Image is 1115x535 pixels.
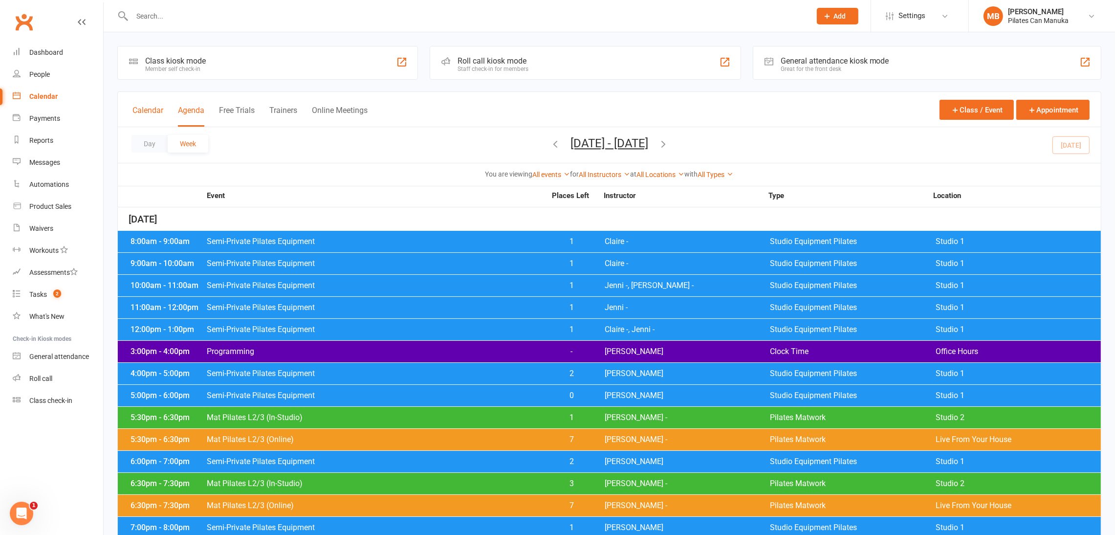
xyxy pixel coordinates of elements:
span: Studio 1 [936,282,1101,290]
span: Semi-Private Pilates Equipment [206,370,546,378]
span: Studio 2 [936,414,1101,422]
span: 1 [546,326,597,334]
span: Claire - [605,260,770,267]
button: Trainers [269,106,297,127]
div: Calendar [29,92,58,100]
div: Class check-in [29,397,72,404]
strong: Places Left [545,192,596,200]
div: 7:00pm - 8:00pm [128,524,206,532]
a: People [13,64,103,86]
div: 4:00pm - 5:00pm [128,370,206,378]
strong: with [685,170,698,178]
div: Waivers [29,224,53,232]
span: Studio Equipment Pilates [770,260,935,267]
a: Workouts [13,240,103,262]
span: Studio Equipment Pilates [770,524,935,532]
span: Live From Your House [936,436,1101,444]
button: Online Meetings [312,106,368,127]
span: 0 [546,392,597,400]
div: MB [984,6,1003,26]
span: Studio 1 [936,524,1101,532]
span: Mat Pilates L2/3 (Online) [206,436,546,444]
span: 1 [546,524,597,532]
span: Jenni -, [PERSON_NAME] - [605,282,770,290]
span: Studio 1 [936,392,1101,400]
span: Add [834,12,846,20]
button: Free Trials [219,106,255,127]
span: Studio Equipment Pilates [770,326,935,334]
span: Studio 1 [936,370,1101,378]
span: Studio 2 [936,480,1101,488]
div: Assessments [29,268,78,276]
span: Studio Equipment Pilates [770,458,935,466]
div: Product Sales [29,202,71,210]
span: [PERSON_NAME] [605,348,770,356]
span: Semi-Private Pilates Equipment [206,524,546,532]
span: [PERSON_NAME] [605,524,770,532]
span: Semi-Private Pilates Equipment [206,392,546,400]
div: Staff check-in for members [458,66,528,72]
span: Pilates Matwork [770,502,935,510]
div: Pilates Can Manuka [1008,16,1069,25]
div: Tasks [29,290,47,298]
div: Reports [29,136,53,144]
a: All events [533,171,570,178]
span: Studio 1 [936,238,1101,245]
a: Automations [13,174,103,196]
span: 1 [546,282,597,290]
strong: Instructor [604,192,768,200]
span: Semi-Private Pilates Equipment [206,238,546,245]
a: Dashboard [13,42,103,64]
span: Semi-Private Pilates Equipment [206,458,546,466]
span: Mat Pilates L2/3 (In-Studio) [206,414,546,422]
span: Semi-Private Pilates Equipment [206,282,546,290]
a: Calendar [13,86,103,108]
div: 6:00pm - 7:00pm [128,458,206,466]
a: Assessments [13,262,103,284]
div: 3:00pm - 4:00pm [128,348,206,356]
span: Semi-Private Pilates Equipment [206,304,546,312]
a: Clubworx [12,10,36,34]
div: [PERSON_NAME] [1008,7,1069,16]
span: [PERSON_NAME] - [605,436,770,444]
span: Studio Equipment Pilates [770,392,935,400]
button: Week [168,135,208,153]
button: Agenda [178,106,204,127]
button: [DATE] - [DATE] [570,136,648,150]
div: 5:30pm - 6:30pm [128,436,206,444]
iframe: Intercom live chat [10,502,33,525]
span: Pilates Matwork [770,480,935,488]
strong: Location [934,192,1098,200]
div: Messages [29,158,60,166]
span: Studio 1 [936,260,1101,267]
div: Automations [29,180,69,188]
div: 8:00am - 9:00am [128,238,206,245]
span: 1 [546,304,597,312]
div: 5:00pm - 6:00pm [128,392,206,400]
span: 1 [546,414,597,422]
a: Waivers [13,218,103,240]
div: Dashboard [29,48,63,56]
div: General attendance kiosk mode [781,56,889,66]
div: 10:00am - 11:00am [128,282,206,290]
span: Studio 1 [936,458,1101,466]
div: Workouts [29,246,59,254]
div: [DATE] [118,208,1101,231]
strong: You are viewing [485,170,533,178]
span: - [546,348,597,356]
span: Semi-Private Pilates Equipment [206,260,546,267]
button: Add [817,8,858,24]
span: Programming [206,348,546,356]
div: 11:00am - 12:00pm [128,304,206,312]
strong: Event [206,192,545,200]
span: Semi-Private Pilates Equipment [206,326,546,334]
a: Tasks 2 [13,284,103,306]
span: Mat Pilates L2/3 (Online) [206,502,546,510]
span: Studio 1 [936,326,1101,334]
a: Roll call [13,368,103,390]
span: Mat Pilates L2/3 (In-Studio) [206,480,546,488]
div: General attendance [29,353,89,360]
span: [PERSON_NAME] [605,370,770,378]
button: Appointment [1016,100,1090,120]
div: Payments [29,114,60,122]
